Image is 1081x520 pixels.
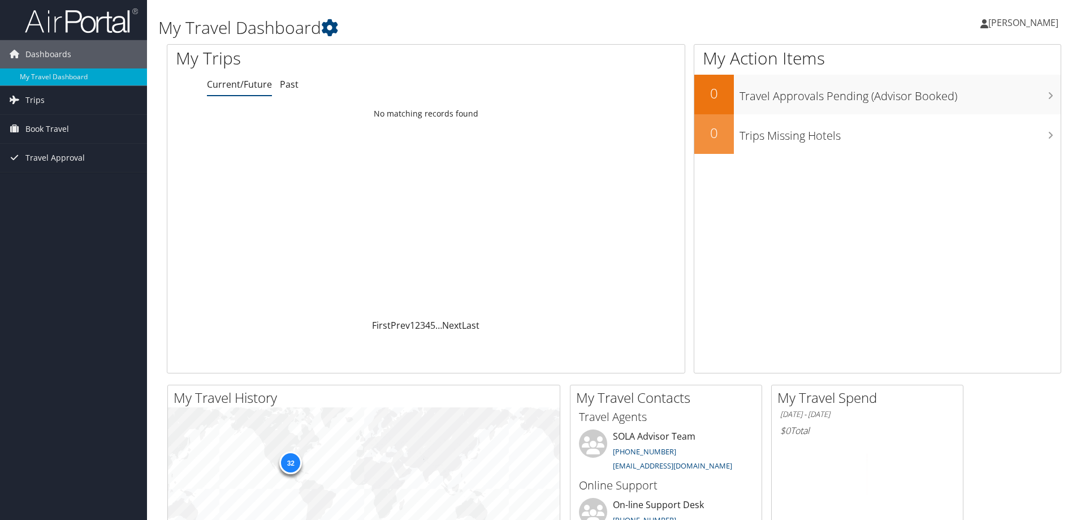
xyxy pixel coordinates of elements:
h6: [DATE] - [DATE] [780,409,954,420]
a: Past [280,78,299,91]
a: Prev [391,319,410,332]
h3: Trips Missing Hotels [740,122,1061,144]
h2: My Travel Contacts [576,388,762,407]
a: [PHONE_NUMBER] [613,446,676,457]
span: Book Travel [25,115,69,143]
a: 3 [420,319,425,332]
span: [PERSON_NAME] [988,16,1058,29]
h3: Travel Agents [579,409,753,425]
h6: Total [780,424,954,437]
a: Next [442,319,462,332]
h1: My Travel Dashboard [158,16,766,40]
img: airportal-logo.png [25,7,138,34]
a: 0Travel Approvals Pending (Advisor Booked) [694,75,1061,114]
a: 0Trips Missing Hotels [694,114,1061,154]
a: First [372,319,391,332]
a: 4 [425,319,430,332]
a: 1 [410,319,415,332]
a: Last [462,319,479,332]
span: Trips [25,86,45,114]
a: [EMAIL_ADDRESS][DOMAIN_NAME] [613,461,732,471]
h1: My Action Items [694,46,1061,70]
td: No matching records found [167,104,685,124]
span: … [435,319,442,332]
span: Dashboards [25,40,71,68]
span: $0 [780,424,790,437]
a: 5 [430,319,435,332]
h3: Online Support [579,478,753,493]
h1: My Trips [176,46,461,70]
h3: Travel Approvals Pending (Advisor Booked) [740,83,1061,104]
h2: My Travel Spend [777,388,963,407]
li: SOLA Advisor Team [573,429,759,476]
div: 32 [279,452,302,474]
a: [PERSON_NAME] [980,6,1070,40]
span: Travel Approval [25,144,85,172]
h2: My Travel History [174,388,560,407]
a: 2 [415,319,420,332]
h2: 0 [694,123,734,143]
h2: 0 [694,84,734,103]
a: Current/Future [207,78,272,91]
